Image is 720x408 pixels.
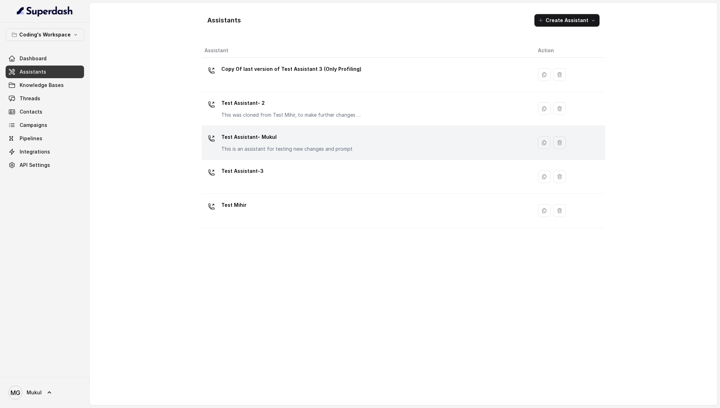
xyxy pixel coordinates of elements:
span: Knowledge Bases [20,82,64,89]
img: light.svg [17,6,73,17]
a: API Settings [6,159,84,171]
p: This is an assistant for testing new changes and prompt [221,145,353,152]
button: Coding's Workspace [6,28,84,41]
th: Assistant [202,43,532,58]
span: Mukul [27,389,42,396]
a: Integrations [6,145,84,158]
span: Assistants [20,68,46,75]
span: Contacts [20,108,42,115]
button: Create Assistant [534,14,600,27]
a: Assistants [6,66,84,78]
th: Action [532,43,605,58]
span: Integrations [20,148,50,155]
a: Pipelines [6,132,84,145]
a: Knowledge Bases [6,79,84,91]
p: Test Assistant-3 [221,165,264,177]
p: Copy Of last version of Test Assistant 3 (Only Profiling) [221,63,361,75]
p: Test Mihir [221,199,247,211]
span: Campaigns [20,122,47,129]
a: Threads [6,92,84,105]
a: Contacts [6,106,84,118]
span: API Settings [20,162,50,169]
text: MG [11,389,20,396]
p: This was cloned from Test Mihir, to make further changes as discussed with the Superdash team. [221,111,361,118]
p: Test Assistant- 2 [221,97,361,109]
p: Coding's Workspace [19,30,71,39]
h1: Assistants [207,15,241,26]
p: Test Assistant- Mukul [221,131,353,143]
span: Pipelines [20,135,42,142]
span: Dashboard [20,55,47,62]
a: Mukul [6,383,84,402]
span: Threads [20,95,40,102]
a: Campaigns [6,119,84,131]
a: Dashboard [6,52,84,65]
